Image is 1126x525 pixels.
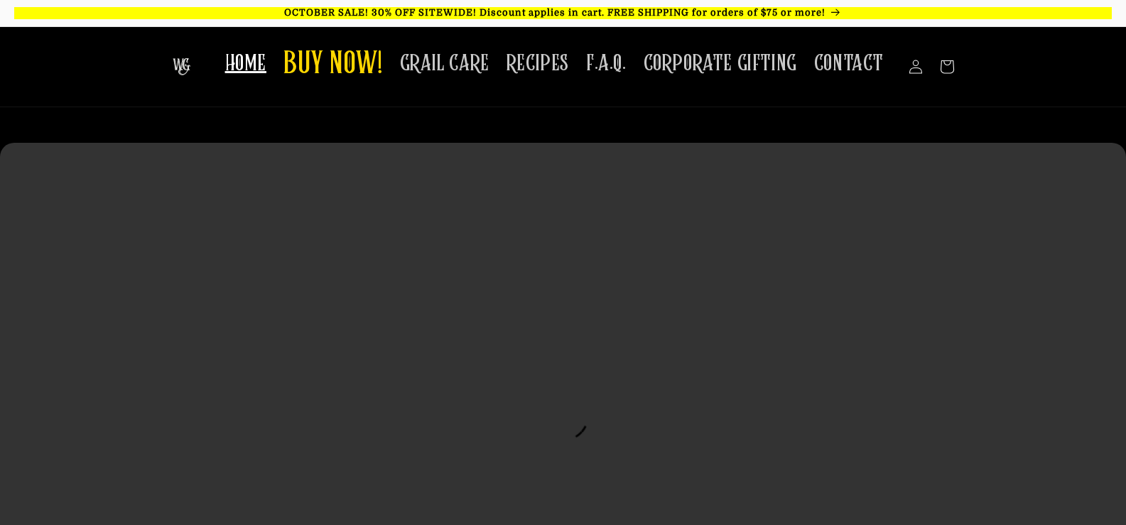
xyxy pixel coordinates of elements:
[173,58,190,75] img: The Whiskey Grail
[14,7,1112,19] p: OCTOBER SALE! 30% OFF SITEWIDE! Discount applies in cart. FREE SHIPPING for orders of $75 or more!
[217,41,275,86] a: HOME
[814,50,884,77] span: CONTACT
[498,41,578,86] a: RECIPES
[578,41,635,86] a: F.A.Q.
[225,50,266,77] span: HOME
[275,37,391,93] a: BUY NOW!
[635,41,806,86] a: CORPORATE GIFTING
[391,41,498,86] a: GRAIL CARE
[586,50,627,77] span: F.A.Q.
[283,45,383,85] span: BUY NOW!
[644,50,797,77] span: CORPORATE GIFTING
[806,41,892,86] a: CONTACT
[507,50,569,77] span: RECIPES
[400,50,489,77] span: GRAIL CARE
